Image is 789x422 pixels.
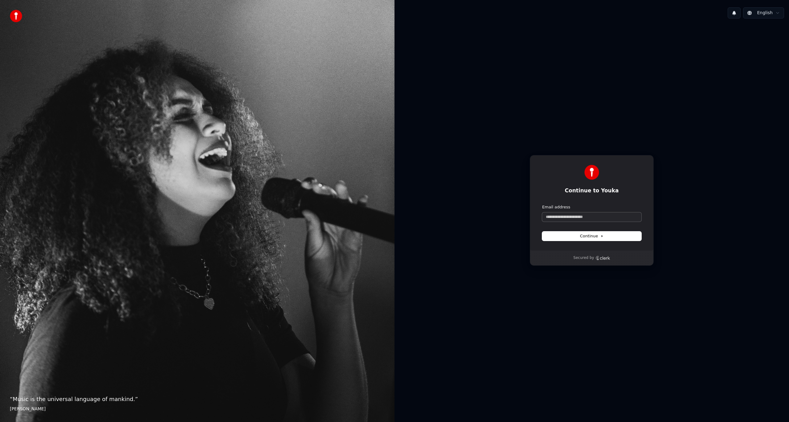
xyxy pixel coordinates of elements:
[10,10,22,22] img: youka
[542,231,641,241] button: Continue
[573,256,594,260] p: Secured by
[10,395,385,404] p: “ Music is the universal language of mankind. ”
[595,256,610,260] a: Clerk logo
[542,187,641,195] h1: Continue to Youka
[580,233,603,239] span: Continue
[542,204,570,210] label: Email address
[10,406,385,412] footer: [PERSON_NAME]
[584,165,599,180] img: Youka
